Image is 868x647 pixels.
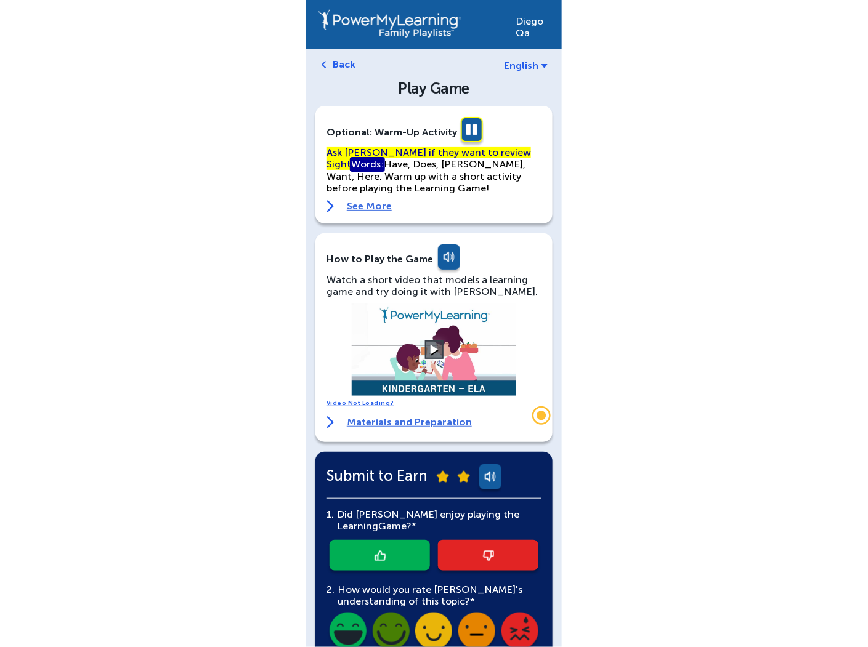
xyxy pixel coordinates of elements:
img: thumb-up-icon.png [375,550,386,561]
div: How would you rate [PERSON_NAME]'s understanding of this topic?* [327,584,541,607]
img: submit-star.png [458,471,470,483]
img: thumb-down-icon.png [483,550,494,561]
div: How to Play the Game [327,253,433,265]
div: Optional: Warm-Up Activity [327,117,541,147]
a: Materials and Preparation [327,416,472,428]
texthelphighlightspan: Ask [PERSON_NAME] if they want to review Sight [327,147,531,170]
a: English [504,60,548,71]
span: English [504,60,538,71]
span: 1. [327,508,334,520]
span: 2. [327,584,335,595]
img: left-arrow.svg [322,61,327,68]
a: Back [333,58,355,70]
img: PowerMyLearning Connect [318,9,461,38]
a: Video Not Loading? [327,400,394,407]
div: Did [PERSON_NAME] enjoy playing the Learning [334,508,541,532]
texthelphighlightspan: Words: [350,157,385,171]
div: Diego Qa [516,9,550,39]
span: Submit to Earn [327,470,428,481]
p: Have, Does, [PERSON_NAME], Want, Here. Warm up with a short activity before playing the Learning ... [327,147,541,194]
img: right-arrow.svg [327,416,335,428]
a: See More [327,200,541,212]
span: Game?* [378,520,416,532]
img: submit-star.png [437,471,449,483]
div: Watch a short video that models a learning game and try doing it with [PERSON_NAME]. [327,274,541,297]
div: Trigger Stonly widget [529,403,554,428]
img: right-arrow.svg [327,200,335,212]
div: Play Game [328,81,540,96]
